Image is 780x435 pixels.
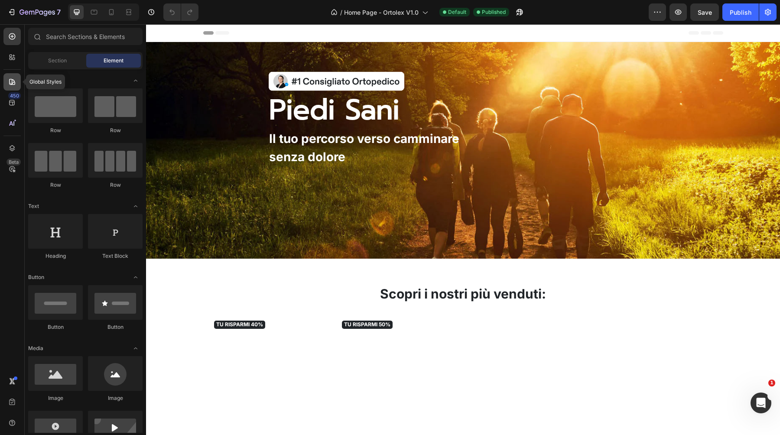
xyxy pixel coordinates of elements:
[28,273,44,281] span: Button
[196,296,247,305] pre: TU RISPARMI 50%
[48,57,67,65] span: Section
[28,252,83,260] div: Heading
[3,3,65,21] button: 7
[88,394,143,402] div: Image
[28,127,83,134] div: Row
[129,270,143,284] span: Toggle open
[448,8,466,16] span: Default
[28,181,83,189] div: Row
[751,393,771,413] iframe: Intercom live chat
[340,8,342,17] span: /
[129,74,143,88] span: Toggle open
[129,341,143,355] span: Toggle open
[28,394,83,402] div: Image
[344,8,419,17] span: Home Page - Ortolex V1.0
[88,181,143,189] div: Row
[88,252,143,260] div: Text Block
[28,77,45,84] span: Layout
[6,159,21,166] div: Beta
[28,323,83,331] div: Button
[88,323,143,331] div: Button
[722,3,759,21] button: Publish
[730,8,751,17] div: Publish
[28,344,43,352] span: Media
[196,292,311,406] a: Valgux™ Tutore | Correttore dell’alluce valgo (Hallux Valgus)
[28,28,143,45] input: Search Sections & Elements
[88,127,143,134] div: Row
[163,3,198,21] div: Undo/Redo
[57,7,61,17] p: 7
[482,8,506,16] span: Published
[698,9,712,16] span: Save
[768,380,775,386] span: 1
[104,57,123,65] span: Element
[8,92,21,99] div: 450
[690,3,719,21] button: Save
[129,199,143,213] span: Toggle open
[28,202,39,210] span: Text
[146,24,780,435] iframe: Design area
